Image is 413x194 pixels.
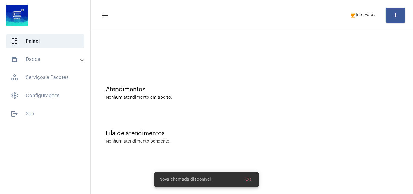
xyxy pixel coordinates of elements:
button: Intervalo [346,9,381,21]
span: Painel [6,34,84,48]
div: Nenhum atendimento pendente. [106,139,171,144]
mat-icon: sidenav icon [102,12,108,19]
span: Serviços e Pacotes [6,70,84,85]
span: OK [245,177,251,182]
img: d4669ae0-8c07-2337-4f67-34b0df7f5ae4.jpeg [5,3,29,27]
span: Intervalo [356,13,373,17]
div: Fila de atendimentos [106,130,398,137]
mat-panel-title: Dados [11,56,81,63]
mat-icon: sidenav icon [11,56,18,63]
mat-expansion-panel-header: sidenav iconDados [4,52,90,67]
mat-icon: arrow_drop_down [372,12,377,18]
span: Configurações [6,88,84,103]
mat-icon: add [392,12,399,19]
mat-icon: coffee [350,12,356,18]
span: sidenav icon [11,92,18,99]
button: OK [240,174,256,185]
div: Nenhum atendimento em aberto. [106,95,398,100]
mat-icon: sidenav icon [11,110,18,117]
span: sidenav icon [11,74,18,81]
span: Sair [6,107,84,121]
div: Atendimentos [106,86,398,93]
span: sidenav icon [11,38,18,45]
span: Nova chamada disponível [159,176,211,182]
